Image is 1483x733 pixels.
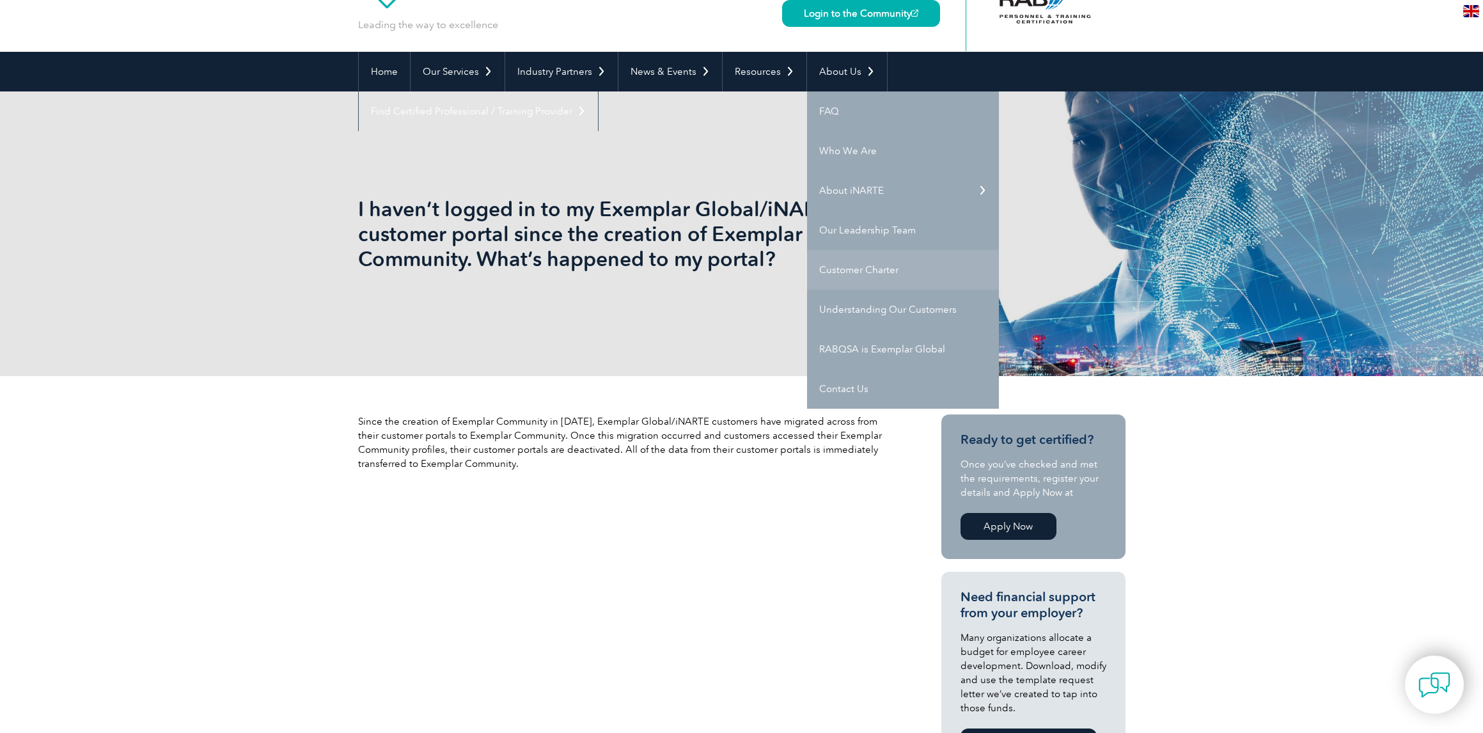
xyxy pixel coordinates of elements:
[807,329,999,369] a: RABQSA is Exemplar Global
[1418,669,1450,701] img: contact-chat.png
[807,210,999,250] a: Our Leadership Team
[359,91,598,131] a: Find Certified Professional / Training Provider
[359,52,410,91] a: Home
[911,10,918,17] img: open_square.png
[1463,5,1479,17] img: en
[807,290,999,329] a: Understanding Our Customers
[807,52,887,91] a: About Us
[807,250,999,290] a: Customer Charter
[358,414,895,471] p: Since the creation of Exemplar Community in [DATE], Exemplar Global/iNARTE customers have migrate...
[358,196,849,271] h1: I haven’t logged in to my Exemplar Global/iNARTE customer portal since the creation of Exemplar C...
[961,457,1106,500] p: Once you’ve checked and met the requirements, register your details and Apply Now at
[961,631,1106,715] p: Many organizations allocate a budget for employee career development. Download, modify and use th...
[723,52,806,91] a: Resources
[807,91,999,131] a: FAQ
[807,369,999,409] a: Contact Us
[961,432,1106,448] h3: Ready to get certified?
[807,171,999,210] a: About iNARTE
[961,513,1056,540] a: Apply Now
[358,18,498,32] p: Leading the way to excellence
[961,589,1106,621] h3: Need financial support from your employer?
[411,52,505,91] a: Our Services
[505,52,618,91] a: Industry Partners
[618,52,722,91] a: News & Events
[807,131,999,171] a: Who We Are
